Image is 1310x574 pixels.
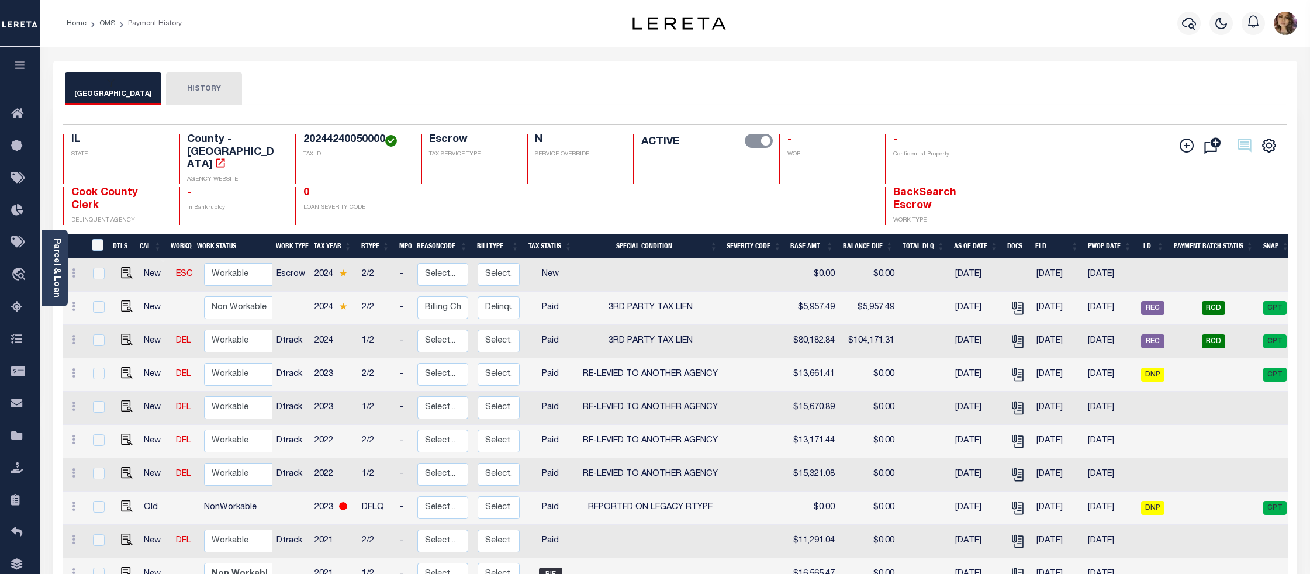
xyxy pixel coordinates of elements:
td: 2/2 [357,258,395,292]
a: CPT [1263,371,1287,379]
td: $0.00 [839,425,899,458]
a: DEL [176,370,191,378]
span: - [187,188,191,198]
a: RCD [1202,304,1225,312]
img: Star.svg [339,269,347,277]
span: RCD [1202,334,1225,348]
td: - [395,358,413,392]
td: [DATE] [950,392,1004,425]
a: OMS [99,20,115,27]
td: DELQ [357,492,395,525]
h4: N [535,134,618,147]
td: New [139,292,172,325]
td: 2/2 [357,292,395,325]
a: DEL [176,437,191,445]
th: RType: activate to sort column ascending [357,234,395,258]
h4: IL [71,134,165,147]
td: Dtrack [272,325,310,358]
p: TAX ID [303,150,407,159]
th: As of Date: activate to sort column ascending [949,234,1003,258]
td: [DATE] [950,492,1004,525]
td: [DATE] [1032,392,1083,425]
td: New [139,325,172,358]
td: $5,957.49 [787,292,839,325]
button: HISTORY [166,72,242,105]
a: DEL [176,537,191,545]
td: 1/2 [357,392,395,425]
td: Dtrack [272,358,310,392]
td: - [395,492,413,525]
span: CPT [1263,501,1287,515]
td: [DATE] [1083,492,1136,525]
td: $0.00 [839,358,899,392]
th: Special Condition: activate to sort column ascending [577,234,723,258]
td: Paid [524,392,578,425]
label: ACTIVE [641,134,679,150]
td: [DATE] [1032,492,1083,525]
td: [DATE] [950,458,1004,492]
a: CPT [1263,337,1287,345]
a: REC [1141,337,1164,345]
td: $0.00 [787,492,839,525]
th: Tax Year: activate to sort column ascending [309,234,357,258]
td: Dtrack [272,425,310,458]
span: BackSearch Escrow [893,188,956,211]
a: CPT [1263,504,1287,512]
td: Paid [524,358,578,392]
a: DEL [176,337,191,345]
span: Cook County Clerk [71,188,138,211]
h4: 20244240050000 [303,134,407,147]
td: 2023 [310,358,357,392]
span: DNP [1141,501,1164,515]
span: REPORTED ON LEGACY RTYPE [588,503,713,511]
span: CPT [1263,334,1287,348]
td: 2/2 [357,525,395,558]
td: [DATE] [1083,292,1136,325]
p: LOAN SEVERITY CODE [303,203,407,212]
td: New [139,525,172,558]
a: REC [1141,304,1164,312]
td: $5,957.49 [839,292,899,325]
td: Old [139,492,172,525]
th: Docs [1003,234,1031,258]
td: [DATE] [1083,425,1136,458]
td: [DATE] [1083,525,1136,558]
td: [DATE] [1083,458,1136,492]
td: 2022 [310,425,357,458]
td: [DATE] [1032,292,1083,325]
td: - [395,292,413,325]
td: [DATE] [1083,258,1136,292]
span: RE-LEVIED TO ANOTHER AGENCY [583,470,718,478]
td: [DATE] [950,358,1004,392]
p: Confidential Property [893,150,987,159]
td: [DATE] [1032,525,1083,558]
span: REC [1141,301,1164,315]
a: DEL [176,470,191,478]
img: RedCircle.png [339,502,347,510]
td: Dtrack [272,392,310,425]
th: Work Type [271,234,309,258]
th: ReasonCode: activate to sort column ascending [412,234,472,258]
a: DNP [1141,371,1164,379]
td: $15,670.89 [787,392,839,425]
td: New [139,458,172,492]
li: Payment History [115,18,182,29]
td: [DATE] [1083,358,1136,392]
a: Parcel & Loan [52,238,60,298]
td: $0.00 [839,458,899,492]
a: DNP [1141,504,1164,512]
td: [DATE] [1032,325,1083,358]
th: BillType: activate to sort column ascending [472,234,524,258]
td: $80,182.84 [787,325,839,358]
td: [DATE] [1032,258,1083,292]
p: WOP [787,150,871,159]
th: Base Amt: activate to sort column ascending [786,234,838,258]
th: &nbsp;&nbsp;&nbsp;&nbsp;&nbsp;&nbsp;&nbsp;&nbsp;&nbsp;&nbsp; [63,234,85,258]
td: [DATE] [950,425,1004,458]
td: 2024 [310,258,357,292]
td: 1/2 [357,325,395,358]
td: $0.00 [839,258,899,292]
span: REC [1141,334,1164,348]
p: In Bankruptcy [187,203,281,212]
th: DTLS [108,234,135,258]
